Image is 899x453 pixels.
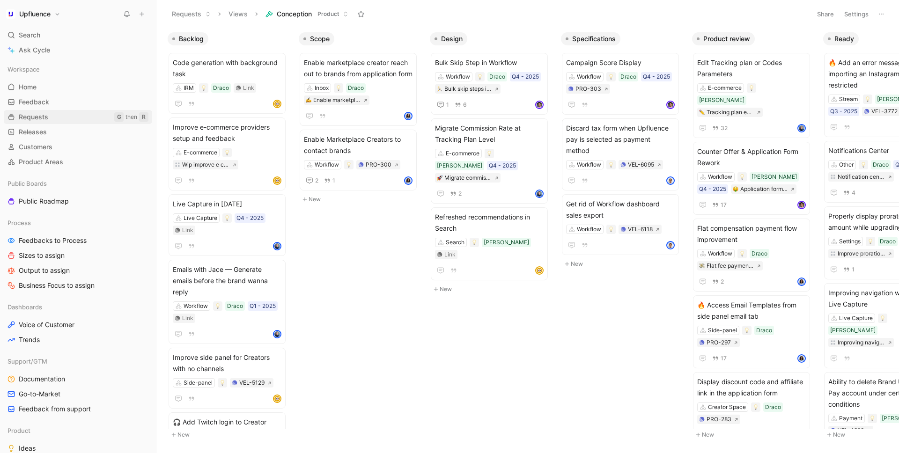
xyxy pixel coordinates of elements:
[366,160,391,169] div: PRO-300
[19,266,70,275] span: Output to assign
[693,295,810,368] a: 🔥 Access Email Templates from side panel email tabSide-panelDracoPRO-29717avatar
[173,352,281,374] span: Improve side panel for Creators with no channels
[19,444,36,453] span: Ideas
[688,28,819,445] div: Product reviewNew
[295,28,426,210] div: ScopeNew
[699,184,726,194] div: Q4 - 2025
[566,123,675,156] span: Discard tax form when Upfluence pay is selected as payment method
[737,249,747,258] div: 💡
[477,74,483,80] img: 💡
[139,112,148,122] div: R
[562,194,679,255] a: Get rid of Workflow dashboard sales exportWorkflowVEL-6118avatar
[437,175,442,181] img: 🚀
[697,57,806,80] span: Edit Tracking plan or Codes Parameters
[475,72,485,81] div: 💡
[536,267,543,274] img: avatar
[199,83,208,93] div: 💡
[840,7,873,21] button: Settings
[562,118,679,190] a: Discard tax form when Upfluence pay is selected as payment methodWorkflowVEL-6095avatar
[839,95,858,104] div: Stream
[4,234,152,248] a: Feedbacks to Process
[435,123,544,145] span: Migrate Commission Rate at Tracking Plan Level
[299,32,334,45] button: Scope
[300,53,417,126] a: Enable marketplace creator reach out to brands from application formInboxDraco✍️Enable marketplac...
[4,28,152,42] div: Search
[463,102,467,108] span: 6
[184,148,217,157] div: E-commerce
[710,123,730,133] button: 32
[215,303,221,309] img: 💡
[710,277,726,287] button: 2
[752,249,767,258] div: Draco
[222,213,232,223] div: 💡
[512,72,539,81] div: Q4 - 2025
[4,110,152,124] a: RequestsGthenR
[798,202,805,208] img: avatar
[747,83,756,93] div: 💡
[577,72,601,81] div: Workflow
[19,142,52,152] span: Customers
[871,107,898,116] div: VEL-3772
[261,7,353,21] button: ConceptionProduct
[834,34,854,44] span: Ready
[739,174,745,180] img: 💡
[472,240,477,245] img: 💡
[561,258,685,270] button: New
[173,198,281,210] span: Live Capture in [DATE]
[173,416,281,439] span: 🎧 Add Twitch login to Creator Space
[667,177,674,184] img: avatar
[643,72,670,81] div: Q4 - 2025
[19,335,40,344] span: Trends
[4,216,152,292] div: ProcessFeedbacks to ProcessSizes to assignOutput to assignBusiness Focus to assign
[4,263,152,278] a: Output to assign
[243,83,254,93] div: Link
[224,215,230,221] img: 💡
[173,264,281,298] span: Emails with Jace — Generate emails before the brand wanna reply
[868,239,873,244] img: 💡
[7,65,40,74] span: Workspace
[446,149,479,158] div: E-commerce
[4,140,152,154] a: Customers
[179,34,204,44] span: Backlog
[184,301,208,311] div: Workflow
[213,301,222,311] div: 💡
[405,177,412,184] img: avatar
[4,155,152,169] a: Product Areas
[405,113,412,119] img: avatar
[708,249,732,258] div: Workflow
[315,83,329,93] div: Inbox
[444,250,456,259] div: Link
[19,389,60,399] span: Go-to-Market
[880,315,885,321] img: 💡
[740,184,788,194] div: Application form and counter offer rework
[841,264,856,275] button: 1
[19,10,51,18] h1: Upfluence
[4,125,152,139] a: Releases
[710,353,729,364] button: 17
[699,95,744,105] div: [PERSON_NAME]
[19,281,95,290] span: Business Focus to assign
[489,161,516,170] div: Q4 - 2025
[184,213,217,223] div: Live Capture
[752,172,797,182] div: [PERSON_NAME]
[608,226,614,232] img: 💡
[306,97,311,103] img: ✍️
[222,148,232,157] div: 💡
[446,102,449,108] span: 1
[125,112,137,122] div: then
[707,338,731,347] div: PRO-297
[184,378,213,387] div: Side-panel
[239,378,265,387] div: VEL-5129
[114,112,124,122] div: G
[608,162,614,168] img: 💡
[19,29,40,41] span: Search
[173,122,281,144] span: Improve e-commerce providers setup and feedback
[870,416,875,421] img: 💡
[224,150,230,155] img: 💡
[866,237,875,246] div: 💡
[859,160,868,169] div: 💡
[878,314,887,323] div: 💡
[448,189,464,199] button: 2
[562,53,679,115] a: Campaign Score DisplayWorkflowDracoQ4 - 2025PRO-303avatar
[431,207,548,280] a: Refreshed recommendations in SearchSearch[PERSON_NAME]Linkavatar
